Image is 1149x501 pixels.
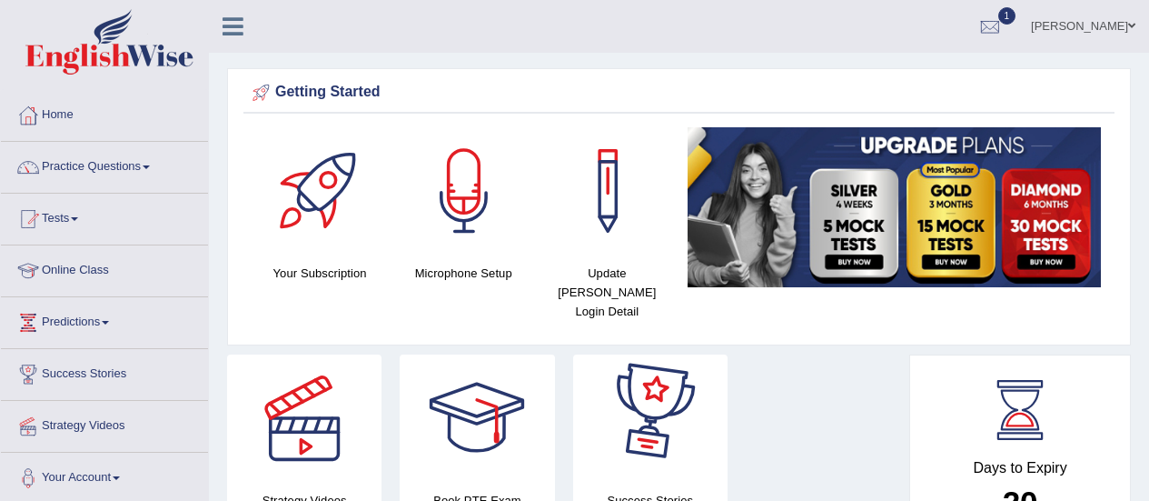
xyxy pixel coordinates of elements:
a: Tests [1,194,208,239]
a: Strategy Videos [1,401,208,446]
h4: Update [PERSON_NAME] Login Detail [544,264,669,321]
a: Online Class [1,245,208,291]
div: Getting Started [248,79,1110,106]
h4: Microphone Setup [401,264,526,283]
a: Success Stories [1,349,208,395]
a: Predictions [1,297,208,343]
span: 1 [998,7,1016,25]
h4: Days to Expiry [930,460,1110,476]
h4: Your Subscription [257,264,382,283]
a: Your Account [1,453,208,498]
a: Home [1,90,208,135]
a: Practice Questions [1,142,208,187]
img: small5.jpg [688,127,1101,287]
